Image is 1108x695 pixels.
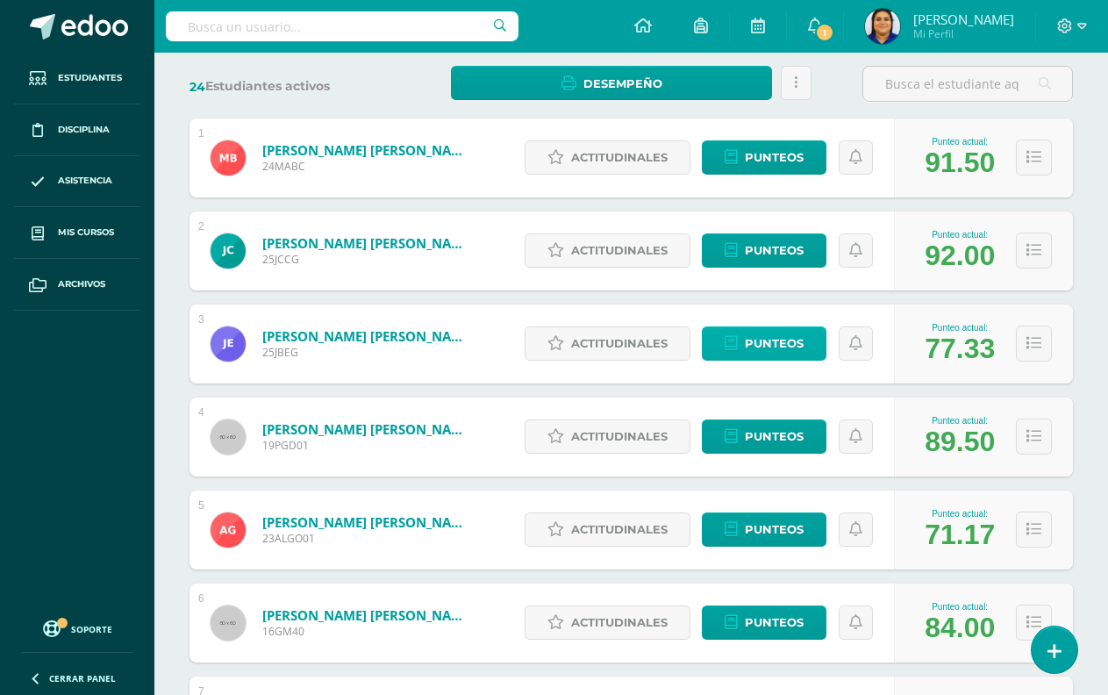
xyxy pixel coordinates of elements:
[262,531,473,546] span: 23ALGO01
[525,605,690,640] a: Actitudinales
[925,416,995,426] div: Punteo actual:
[925,240,995,272] div: 92.00
[702,605,826,640] a: Punteos
[571,513,668,546] span: Actitudinales
[702,233,826,268] a: Punteos
[913,11,1014,28] span: [PERSON_NAME]
[745,606,804,639] span: Punteos
[211,512,246,548] img: 2730e47c3c278eff99c0f4a7e7419f1e.png
[262,141,473,159] a: [PERSON_NAME] [PERSON_NAME]
[583,68,662,100] span: Desempeño
[925,137,995,147] div: Punteo actual:
[211,605,246,641] img: 60x60
[262,624,473,639] span: 16GM40
[863,67,1072,101] input: Busca el estudiante aquí...
[525,419,690,454] a: Actitudinales
[925,602,995,612] div: Punteo actual:
[571,234,668,267] span: Actitudinales
[198,499,204,512] div: 5
[745,513,804,546] span: Punteos
[571,420,668,453] span: Actitudinales
[925,230,995,240] div: Punteo actual:
[702,419,826,454] a: Punteos
[571,327,668,360] span: Actitudinales
[262,234,473,252] a: [PERSON_NAME] [PERSON_NAME]
[262,252,473,267] span: 25JCCG
[21,616,133,640] a: Soporte
[58,174,112,188] span: Asistencia
[198,406,204,419] div: 4
[815,23,834,42] span: 1
[14,104,140,156] a: Disciplina
[262,606,473,624] a: [PERSON_NAME] [PERSON_NAME]
[166,11,518,41] input: Busca un usuario...
[702,140,826,175] a: Punteos
[745,234,804,267] span: Punteos
[58,71,122,85] span: Estudiantes
[211,233,246,269] img: 60dae37f6cc12cb607bc415d1344e336.png
[525,140,690,175] a: Actitudinales
[571,141,668,174] span: Actitudinales
[925,147,995,179] div: 91.50
[14,53,140,104] a: Estudiantes
[262,159,473,174] span: 24MABC
[525,326,690,361] a: Actitudinales
[925,323,995,333] div: Punteo actual:
[14,259,140,311] a: Archivos
[925,426,995,458] div: 89.50
[262,327,473,345] a: [PERSON_NAME] [PERSON_NAME]
[925,333,995,365] div: 77.33
[571,606,668,639] span: Actitudinales
[189,79,205,95] span: 24
[865,9,900,44] img: a5e77f9f7bcd106dd1e8203e9ef801de.png
[745,420,804,453] span: Punteos
[451,66,771,100] a: Desempeño
[525,512,690,547] a: Actitudinales
[925,509,995,519] div: Punteo actual:
[58,277,105,291] span: Archivos
[71,623,112,635] span: Soporte
[198,592,204,605] div: 6
[702,326,826,361] a: Punteos
[58,226,114,240] span: Mis cursos
[49,672,116,684] span: Cerrar panel
[189,78,400,95] label: Estudiantes activos
[58,123,110,137] span: Disciplina
[211,419,246,455] img: 60x60
[211,326,246,362] img: b7976283776252a4e70013ddf5aa803c.png
[745,141,804,174] span: Punteos
[913,26,1014,41] span: Mi Perfil
[14,207,140,259] a: Mis cursos
[525,233,690,268] a: Actitudinales
[262,345,473,360] span: 25JBEG
[925,612,995,644] div: 84.00
[262,438,473,453] span: 19PGD01
[745,327,804,360] span: Punteos
[198,220,204,233] div: 2
[14,156,140,208] a: Asistencia
[702,512,826,547] a: Punteos
[211,140,246,176] img: f90d96feb81eb68eb65d9593fb22c30f.png
[262,420,473,438] a: [PERSON_NAME] [PERSON_NAME]
[925,519,995,551] div: 71.17
[198,313,204,326] div: 3
[262,513,473,531] a: [PERSON_NAME] [PERSON_NAME]
[198,127,204,140] div: 1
